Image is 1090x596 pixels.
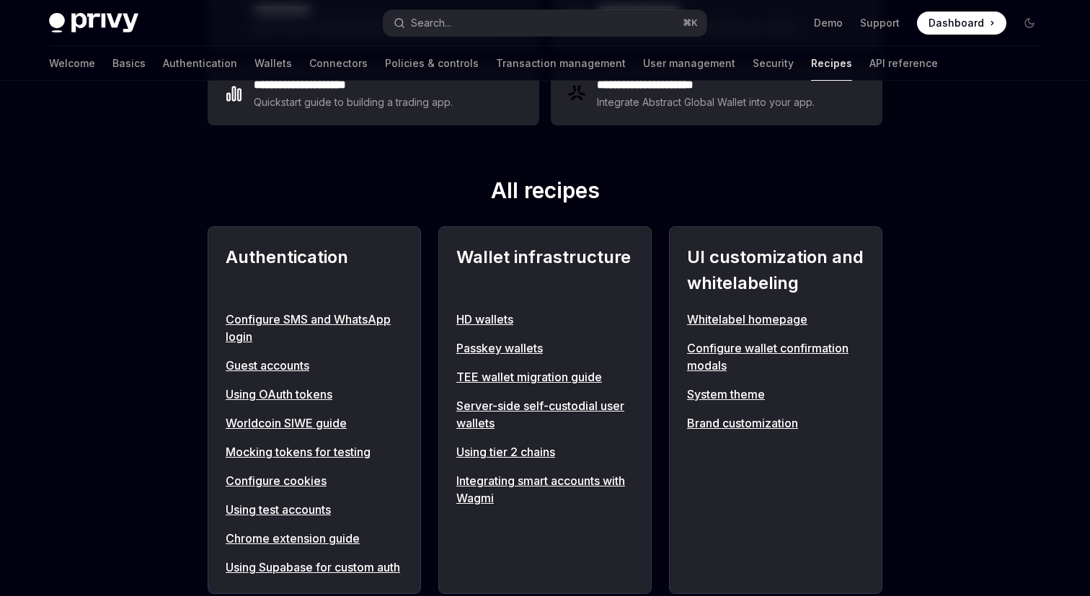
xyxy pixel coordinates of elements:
[687,339,864,374] a: Configure wallet confirmation modals
[385,46,479,81] a: Policies & controls
[456,311,634,328] a: HD wallets
[208,177,882,209] h2: All recipes
[456,443,634,461] a: Using tier 2 chains
[687,244,864,296] h2: UI customization and whitelabeling
[49,13,138,33] img: dark logo
[226,559,403,576] a: Using Supabase for custom auth
[226,501,403,518] a: Using test accounts
[226,386,403,403] a: Using OAuth tokens
[496,46,626,81] a: Transaction management
[456,339,634,357] a: Passkey wallets
[917,12,1006,35] a: Dashboard
[226,414,403,432] a: Worldcoin SIWE guide
[1018,12,1041,35] button: Toggle dark mode
[643,46,735,81] a: User management
[226,530,403,547] a: Chrome extension guide
[753,46,794,81] a: Security
[929,16,984,30] span: Dashboard
[869,46,938,81] a: API reference
[226,472,403,489] a: Configure cookies
[226,244,403,296] h2: Authentication
[456,472,634,507] a: Integrating smart accounts with Wagmi
[254,94,453,111] div: Quickstart guide to building a trading app.
[226,357,403,374] a: Guest accounts
[309,46,368,81] a: Connectors
[226,311,403,345] a: Configure SMS and WhatsApp login
[456,244,634,296] h2: Wallet infrastructure
[411,14,451,32] div: Search...
[687,386,864,403] a: System theme
[683,17,698,29] span: ⌘ K
[254,46,292,81] a: Wallets
[384,10,706,36] button: Search...⌘K
[49,46,95,81] a: Welcome
[860,16,900,30] a: Support
[456,368,634,386] a: TEE wallet migration guide
[226,443,403,461] a: Mocking tokens for testing
[112,46,146,81] a: Basics
[597,94,816,111] div: Integrate Abstract Global Wallet into your app.
[687,414,864,432] a: Brand customization
[814,16,843,30] a: Demo
[456,397,634,432] a: Server-side self-custodial user wallets
[163,46,237,81] a: Authentication
[811,46,852,81] a: Recipes
[687,311,864,328] a: Whitelabel homepage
